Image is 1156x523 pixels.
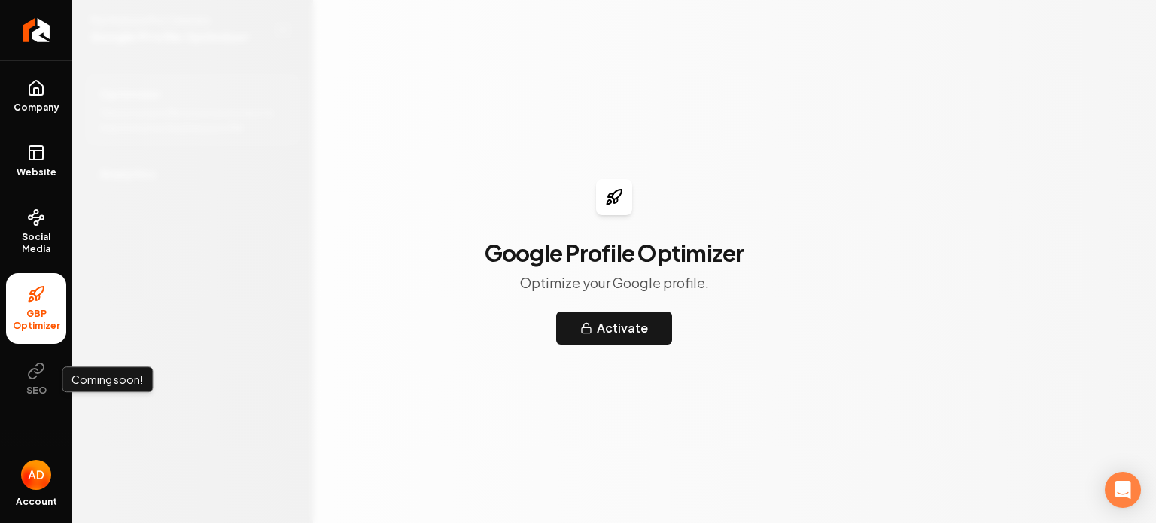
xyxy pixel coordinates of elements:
a: Social Media [6,196,66,267]
img: Rebolt Logo [23,18,50,42]
div: Open Intercom Messenger [1105,472,1141,508]
span: Company [8,102,65,114]
span: Social Media [6,231,66,255]
span: Account [16,496,57,508]
button: SEO [6,350,66,409]
p: Coming soon! [71,372,143,387]
a: Website [6,132,66,190]
span: Website [11,166,62,178]
span: SEO [20,385,53,397]
a: Company [6,67,66,126]
button: Open user button [21,460,51,490]
img: Alexander De La Rosa [21,460,51,490]
span: GBP Optimizer [6,308,66,332]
